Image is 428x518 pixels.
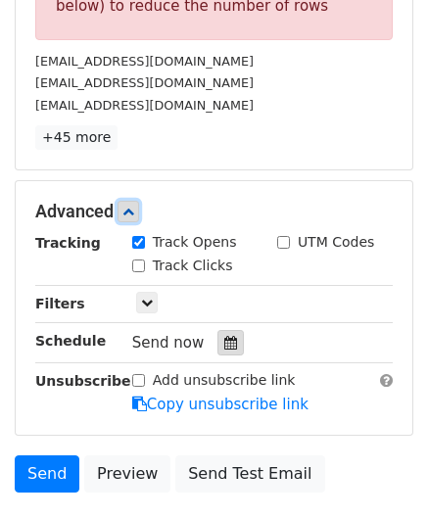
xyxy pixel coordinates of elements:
[35,235,101,251] strong: Tracking
[35,296,85,311] strong: Filters
[35,54,254,69] small: [EMAIL_ADDRESS][DOMAIN_NAME]
[132,396,309,413] a: Copy unsubscribe link
[35,201,393,222] h5: Advanced
[35,98,254,113] small: [EMAIL_ADDRESS][DOMAIN_NAME]
[153,370,296,391] label: Add unsubscribe link
[35,333,106,349] strong: Schedule
[35,75,254,90] small: [EMAIL_ADDRESS][DOMAIN_NAME]
[35,373,131,389] strong: Unsubscribe
[298,232,374,253] label: UTM Codes
[330,424,428,518] iframe: Chat Widget
[175,455,324,493] a: Send Test Email
[15,455,79,493] a: Send
[35,125,118,150] a: +45 more
[153,256,233,276] label: Track Clicks
[132,334,205,352] span: Send now
[84,455,170,493] a: Preview
[153,232,237,253] label: Track Opens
